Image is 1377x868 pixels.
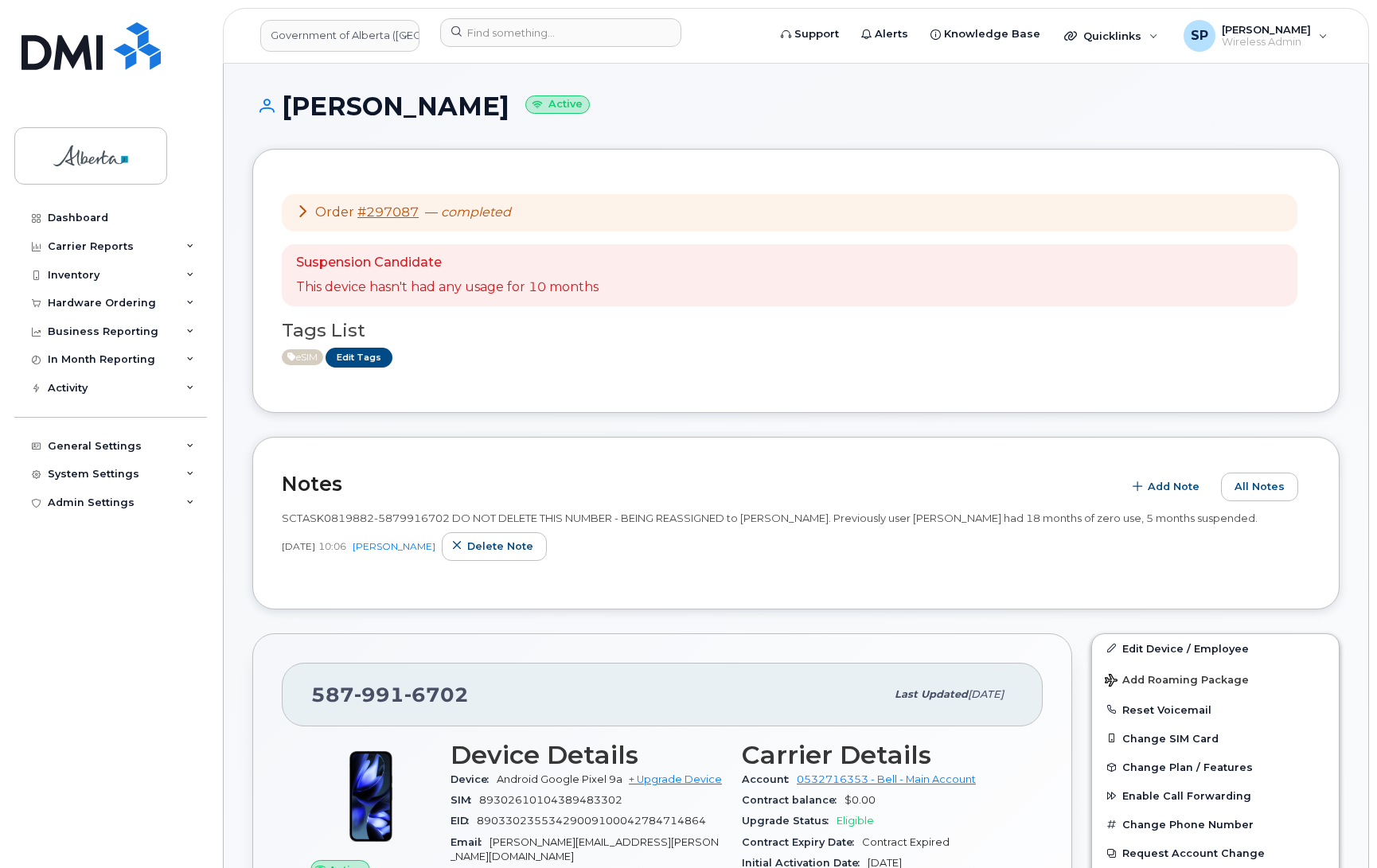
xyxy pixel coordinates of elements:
h3: Device Details [451,741,723,769]
img: Pixel_9a.png [323,749,419,844]
span: 10:06 [318,539,346,553]
button: Add Note [1122,473,1213,501]
span: Change Plan / Features [1122,761,1253,773]
span: Last updated [895,688,968,700]
span: Android Google Pixel 9a [497,773,622,785]
span: SCTASK0819882-5879916702 DO NOT DELETE THIS NUMBER - BEING REASSIGNED to [PERSON_NAME]. Previousl... [282,512,1258,524]
button: Change Phone Number [1092,810,1339,839]
a: [PERSON_NAME] [353,540,435,552]
span: Contract Expiry Date [742,836,862,848]
a: #297087 [357,204,419,220]
button: Enable Call Forwarding [1092,781,1339,810]
span: [DATE] [968,688,1004,700]
button: Request Account Change [1092,839,1339,867]
span: [DATE] [282,539,315,553]
span: SIM [451,794,479,806]
span: 991 [354,683,404,706]
span: Device [451,773,497,785]
span: — [425,204,511,220]
span: 89302610104389483302 [479,794,622,806]
a: Edit Tags [326,348,392,368]
span: Delete note [467,539,533,554]
span: Contract Expired [862,836,950,848]
span: $0.00 [845,794,876,806]
span: 89033023553429009100042784714864 [477,815,706,827]
p: Suspension Candidate [296,254,599,272]
span: Active [282,349,323,365]
span: Eligible [837,815,874,827]
span: Enable Call Forwarding [1122,790,1251,802]
span: Add Note [1148,479,1200,494]
span: Contract balance [742,794,845,806]
button: Add Roaming Package [1092,663,1339,695]
span: Add Roaming Package [1105,674,1249,689]
a: Edit Device / Employee [1092,634,1339,663]
button: Delete note [442,532,547,561]
span: [PERSON_NAME][EMAIL_ADDRESS][PERSON_NAME][DOMAIN_NAME] [451,836,719,862]
span: 587 [311,683,469,706]
span: Upgrade Status [742,815,837,827]
h1: [PERSON_NAME] [252,92,1340,120]
em: completed [441,204,511,220]
button: Reset Voicemail [1092,695,1339,724]
h2: Notes [282,472,1114,496]
p: This device hasn't had any usage for 10 months [296,278,599,297]
button: All Notes [1221,473,1298,501]
a: 0532716353 - Bell - Main Account [797,773,976,785]
button: Change Plan / Features [1092,753,1339,781]
span: Email [451,836,490,848]
span: Account [742,773,797,785]
a: + Upgrade Device [629,773,722,785]
h3: Carrier Details [742,741,1014,769]
small: Active [525,95,590,114]
span: Order [315,204,354,220]
button: Change SIM Card [1092,724,1339,753]
span: All Notes [1235,479,1285,494]
span: EID [451,815,477,827]
h3: Tags List [282,321,1310,341]
span: 6702 [404,683,469,706]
